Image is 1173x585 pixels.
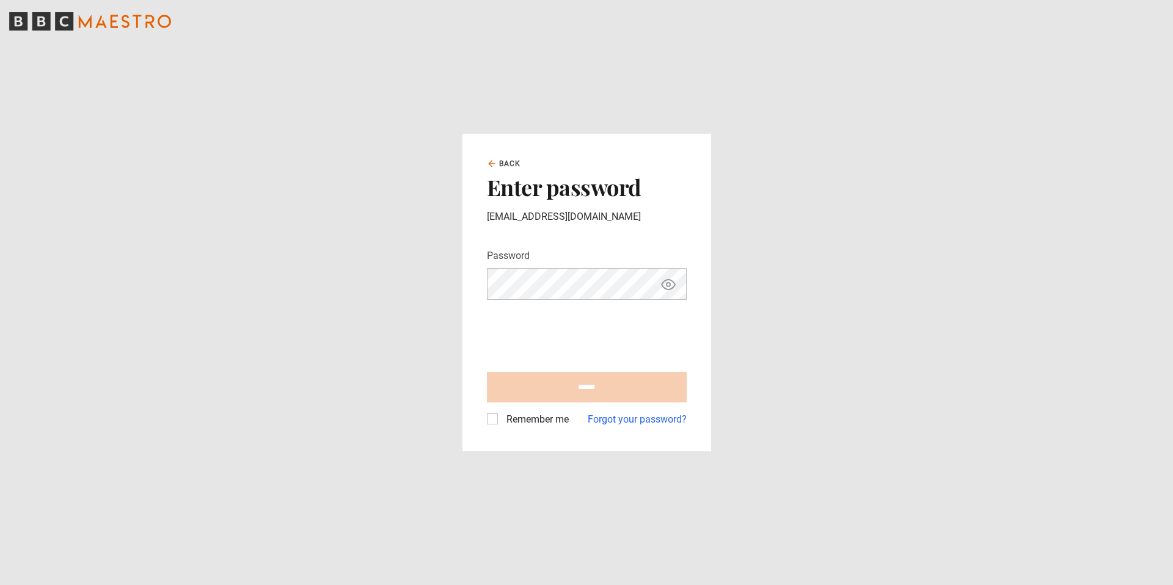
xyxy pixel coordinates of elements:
[487,249,530,263] label: Password
[499,158,521,169] span: Back
[658,274,679,295] button: Show password
[9,12,171,31] svg: BBC Maestro
[487,174,687,200] h2: Enter password
[487,158,521,169] a: Back
[487,310,673,357] iframe: reCAPTCHA
[502,412,569,427] label: Remember me
[487,209,687,224] p: [EMAIL_ADDRESS][DOMAIN_NAME]
[588,412,687,427] a: Forgot your password?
